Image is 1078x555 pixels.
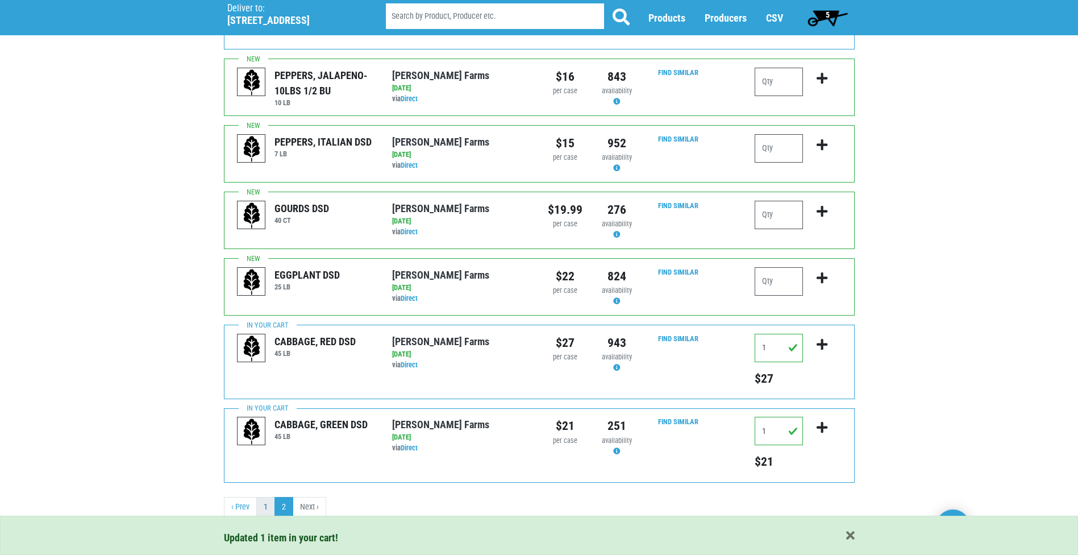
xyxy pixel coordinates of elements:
h6: 7 LB [274,150,372,158]
a: Direct [401,361,418,369]
input: Qty [755,267,803,296]
a: 1 [256,497,275,517]
div: [DATE] [392,216,530,227]
a: Find Similar [658,268,698,276]
div: $19.99 [548,201,582,219]
div: 251 [600,417,634,435]
div: per case [548,219,582,230]
div: 843 [600,68,634,86]
div: per case [548,152,582,163]
h5: [STREET_ADDRESS] [227,14,357,27]
div: PEPPERS, JALAPENO- 10LBS 1/2 BU [274,68,375,98]
a: 5 [802,6,853,29]
a: Find Similar [658,334,698,343]
span: 5 [826,10,830,19]
img: placeholder-variety-43d6402dacf2d531de610a020419775a.svg [238,417,266,446]
div: per case [548,86,582,97]
div: via [392,293,530,304]
span: availability [602,436,632,445]
div: $16 [548,68,582,86]
a: Direct [401,444,418,452]
a: [PERSON_NAME] Farms [392,202,489,214]
div: via [392,227,530,238]
a: Find Similar [658,135,698,143]
img: placeholder-variety-43d6402dacf2d531de610a020419775a.svg [238,135,266,163]
h5: Total price [755,454,803,469]
a: Direct [401,94,418,103]
div: [DATE] [392,83,530,94]
h6: 45 LB [274,432,368,441]
a: Producers [705,12,747,24]
a: CSV [766,12,783,24]
div: Updated 1 item in your cart! [224,530,855,545]
a: Direct [401,161,418,169]
div: per case [548,285,582,296]
div: CABBAGE, RED DSD [274,334,356,349]
div: GOURDS DSD [274,201,329,216]
a: Find Similar [658,201,698,210]
a: previous [224,497,257,517]
a: Products [648,12,685,24]
a: [PERSON_NAME] Farms [392,269,489,281]
input: Search by Product, Producer etc. [386,3,604,29]
span: availability [602,219,632,228]
input: Qty [755,417,803,445]
span: availability [602,153,632,161]
a: [PERSON_NAME] Farms [392,69,489,81]
a: Direct [401,227,418,236]
div: Availability may be subject to change. [600,436,634,457]
a: Find Similar [658,417,698,426]
div: Availability may be subject to change. [600,352,634,374]
div: [DATE] [392,283,530,293]
h6: 40 CT [274,216,329,225]
div: $15 [548,134,582,152]
div: via [392,443,530,454]
img: placeholder-variety-43d6402dacf2d531de610a020419775a.svg [238,268,266,296]
h5: Total price [755,371,803,386]
div: CABBAGE, GREEN DSD [274,417,368,432]
span: availability [602,86,632,95]
div: 943 [600,334,634,352]
a: 2 [274,497,293,517]
p: Deliver to: [227,3,357,14]
div: via [392,360,530,371]
div: 952 [600,134,634,152]
div: per case [548,352,582,363]
input: Qty [755,201,803,229]
div: $21 [548,417,582,435]
div: [DATE] [392,150,530,160]
img: placeholder-variety-43d6402dacf2d531de610a020419775a.svg [238,334,266,363]
div: PEPPERS, ITALIAN DSD [274,134,372,150]
h6: 25 LB [274,283,340,291]
img: placeholder-variety-43d6402dacf2d531de610a020419775a.svg [238,68,266,97]
span: availability [602,286,632,295]
div: 276 [600,201,634,219]
a: Find Similar [658,68,698,77]
img: placeholder-variety-43d6402dacf2d531de610a020419775a.svg [238,201,266,230]
div: per case [548,436,582,446]
input: Qty [755,68,803,96]
a: [PERSON_NAME] Farms [392,136,489,148]
a: [PERSON_NAME] Farms [392,419,489,430]
div: [DATE] [392,432,530,443]
div: [DATE] [392,349,530,360]
h6: 45 LB [274,349,356,358]
div: $27 [548,334,582,352]
nav: pager [224,497,855,517]
input: Qty [755,334,803,362]
div: via [392,160,530,171]
div: $22 [548,267,582,285]
a: [PERSON_NAME] Farms [392,336,489,347]
input: Qty [755,134,803,163]
div: via [392,94,530,105]
h6: 10 LB [274,98,375,107]
div: EGGPLANT DSD [274,267,340,283]
a: Direct [401,294,418,303]
span: availability [602,353,632,361]
div: 824 [600,267,634,285]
